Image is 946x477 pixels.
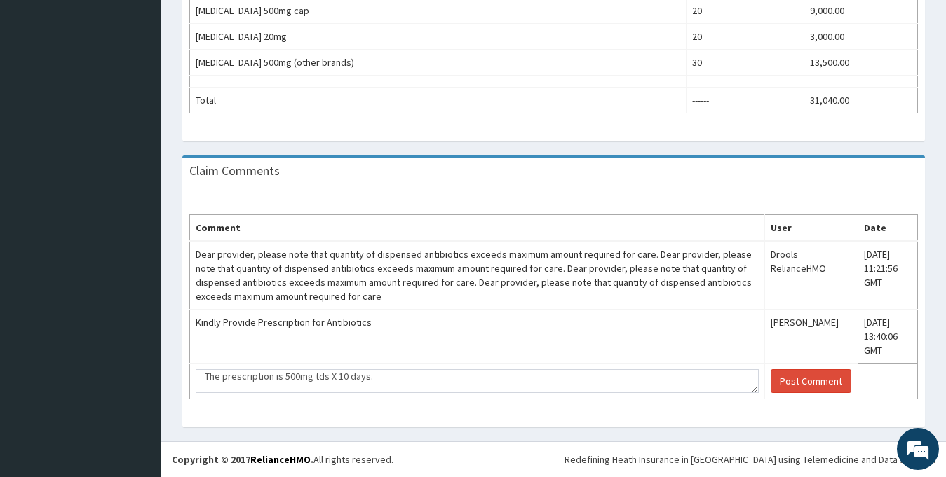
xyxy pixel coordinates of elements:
th: User [765,215,858,242]
td: [PERSON_NAME] [765,310,858,364]
td: 30 [687,50,804,76]
h3: Claim Comments [189,165,280,177]
td: 13,500.00 [804,50,918,76]
th: Comment [190,215,765,242]
img: d_794563401_company_1708531726252_794563401 [26,70,57,105]
button: Post Comment [771,369,851,393]
td: ------ [687,88,804,113]
td: Total [190,88,567,113]
td: [MEDICAL_DATA] 20mg [190,24,567,50]
td: Kindly Provide Prescription for Antibiotics [190,310,765,364]
td: 31,040.00 [804,88,918,113]
td: [DATE] 13:40:06 GMT [858,310,918,364]
footer: All rights reserved. [161,441,946,477]
strong: Copyright © 2017 . [172,453,313,466]
td: 3,000.00 [804,24,918,50]
td: Drools RelianceHMO [765,241,858,310]
td: [DATE] 11:21:56 GMT [858,241,918,310]
a: RelianceHMO [250,453,311,466]
textarea: Type your message and hit 'Enter' [7,324,267,373]
div: Minimize live chat window [230,7,264,41]
th: Date [858,215,918,242]
span: We're online! [81,147,194,289]
div: Chat with us now [73,78,236,97]
textarea: The prescription is 500mg tds X 10 days. So the total quantity is 30. It is correct. Kindly pay u... [196,369,759,393]
td: Dear provider, please note that quantity of dispensed antibiotics exceeds maximum amount required... [190,241,765,310]
td: 20 [687,24,804,50]
td: [MEDICAL_DATA] 500mg (other brands) [190,50,567,76]
div: Redefining Heath Insurance in [GEOGRAPHIC_DATA] using Telemedicine and Data Science! [565,452,935,466]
